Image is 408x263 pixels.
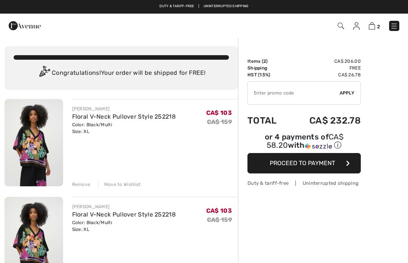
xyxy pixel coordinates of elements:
[369,21,380,30] a: 2
[72,219,176,233] div: Color: Black/Multi Size: XL
[247,153,361,173] button: Proceed to Payment
[305,143,332,150] img: Sezzle
[5,99,63,186] img: Floral V-Neck Pullover Style 252218
[72,113,176,120] a: Floral V-Neck Pullover Style 252218
[206,109,232,116] span: CA$ 103
[207,216,232,223] s: CA$ 159
[247,108,289,133] td: Total
[267,132,343,150] span: CA$ 58.20
[206,207,232,214] span: CA$ 103
[247,133,361,153] div: or 4 payments ofCA$ 58.20withSezzle Click to learn more about Sezzle
[248,82,340,104] input: Promo code
[390,22,398,30] img: Menu
[98,181,141,188] div: Move to Wishlist
[263,59,266,64] span: 2
[289,71,361,78] td: CA$ 26.78
[9,18,41,33] img: 1ère Avenue
[247,133,361,150] div: or 4 payments of with
[37,66,52,81] img: Congratulation2.svg
[353,22,360,30] img: My Info
[270,159,335,167] span: Proceed to Payment
[247,71,289,78] td: HST (13%)
[247,58,289,65] td: Items ( )
[207,118,232,125] s: CA$ 159
[247,179,361,187] div: Duty & tariff-free | Uninterrupted shipping
[9,22,41,29] a: 1ère Avenue
[369,22,375,29] img: Shopping Bag
[72,105,176,112] div: [PERSON_NAME]
[377,24,380,29] span: 2
[247,65,289,71] td: Shipping
[338,23,344,29] img: Search
[72,211,176,218] a: Floral V-Neck Pullover Style 252218
[289,108,361,133] td: CA$ 232.78
[340,90,355,96] span: Apply
[289,65,361,71] td: Free
[72,181,91,188] div: Remove
[289,58,361,65] td: CA$ 206.00
[72,203,176,210] div: [PERSON_NAME]
[72,121,176,135] div: Color: Black/Multi Size: XL
[14,66,229,81] div: Congratulations! Your order will be shipped for FREE!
